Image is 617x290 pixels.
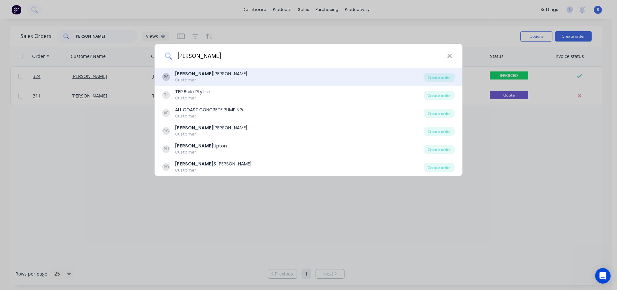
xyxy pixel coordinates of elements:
div: TL [162,91,170,99]
div: TFP Build Pty Ltd [175,89,210,95]
div: [PERSON_NAME] [175,70,247,77]
div: Create order [424,109,455,118]
div: Create order [424,145,455,154]
div: PU [162,145,170,153]
div: Customer [175,95,210,101]
div: ALL COAST CONCRETE PUMPING [175,107,243,113]
div: & [PERSON_NAME] [175,161,251,167]
div: [PERSON_NAME] [175,125,247,131]
div: Customer [175,131,247,137]
div: Upton [175,143,227,149]
div: Open Intercom Messenger [595,268,611,284]
b: [PERSON_NAME] [175,70,213,77]
b: [PERSON_NAME] [175,161,213,167]
div: Create order [424,127,455,136]
div: Customer [175,77,247,83]
div: PS [162,73,170,81]
div: Customer [175,149,227,155]
div: Create order [424,91,455,100]
b: [PERSON_NAME] [175,125,213,131]
div: PC [162,127,170,135]
b: [PERSON_NAME] [175,143,213,149]
input: Enter a customer name to create a new order... [172,44,447,68]
div: Create order [424,73,455,82]
div: AP [162,109,170,117]
div: PD [162,163,170,171]
div: Create order [424,163,455,172]
div: Customer [175,167,251,173]
div: Customer [175,113,243,119]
